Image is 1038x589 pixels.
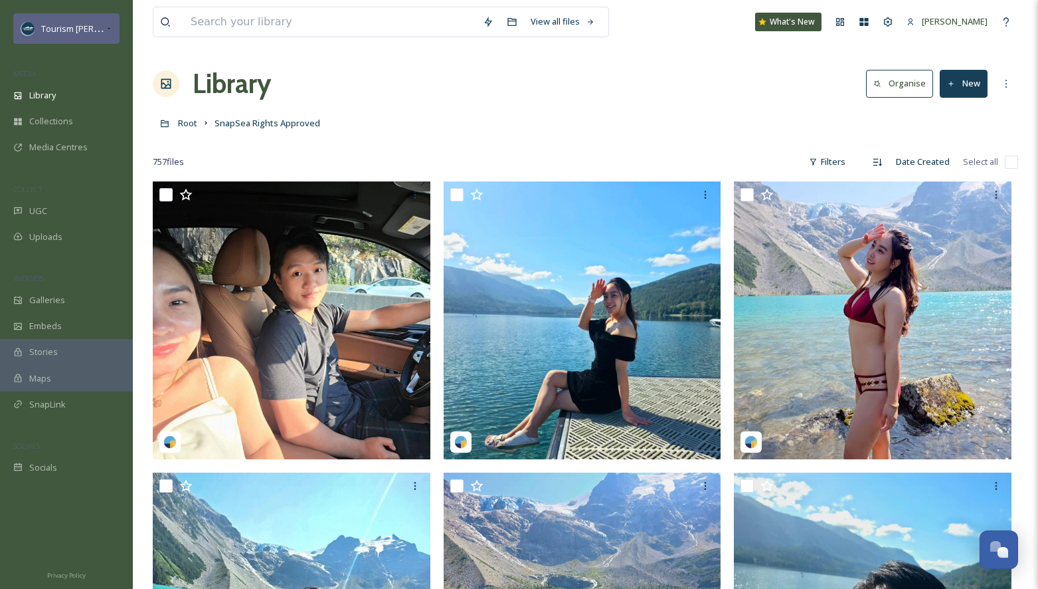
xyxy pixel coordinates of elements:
[215,117,320,129] span: SnapSea Rights Approved
[47,571,86,580] span: Privacy Policy
[454,435,468,449] img: snapsea-logo.png
[744,435,758,449] img: snapsea-logo.png
[29,89,56,102] span: Library
[444,181,721,459] img: m.m.adventuress-18148550353371396.jpeg
[29,294,65,306] span: Galleries
[178,117,197,129] span: Root
[866,70,933,97] button: Organise
[963,156,998,168] span: Select all
[29,320,62,332] span: Embeds
[29,346,58,358] span: Stories
[13,273,44,283] span: WIDGETS
[734,181,1011,459] img: m.m.adventuress-18050671481316311.jpeg
[215,115,320,131] a: SnapSea Rights Approved
[29,372,51,385] span: Maps
[47,566,86,582] a: Privacy Policy
[29,231,62,243] span: Uploads
[13,68,37,78] span: MEDIA
[163,435,177,449] img: snapsea-logo.png
[21,22,35,35] img: Social%20Media%20Profile%20Picture.png
[153,181,430,459] img: m.m.adventuress-18120760774508015.jpeg
[866,70,940,97] a: Organise
[13,441,40,451] span: SOCIALS
[29,461,57,474] span: Socials
[184,7,476,37] input: Search your library
[980,530,1018,569] button: Open Chat
[524,9,602,35] a: View all files
[889,149,956,175] div: Date Created
[41,22,141,35] span: Tourism [PERSON_NAME]
[29,205,47,217] span: UGC
[29,115,73,128] span: Collections
[153,156,184,168] span: 757 file s
[29,141,88,154] span: Media Centres
[13,184,42,194] span: COLLECT
[940,70,988,97] button: New
[900,9,994,35] a: [PERSON_NAME]
[29,398,66,411] span: SnapLink
[922,15,988,27] span: [PERSON_NAME]
[802,149,852,175] div: Filters
[755,13,822,31] a: What's New
[193,64,271,104] a: Library
[178,115,197,131] a: Root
